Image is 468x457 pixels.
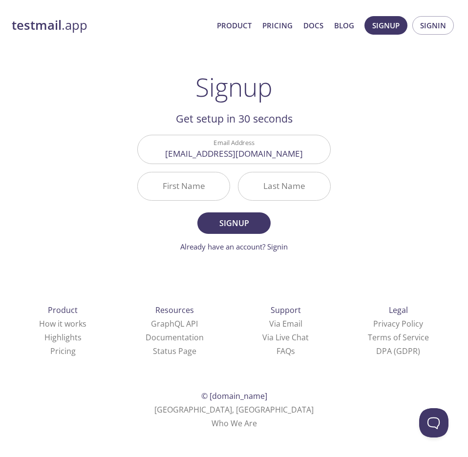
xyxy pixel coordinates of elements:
[201,391,267,401] span: © [DOMAIN_NAME]
[419,408,448,437] iframe: Help Scout Beacon - Open
[376,346,420,356] a: DPA (GDPR)
[39,318,86,329] a: How it works
[389,305,408,315] span: Legal
[50,346,76,356] a: Pricing
[277,346,295,356] a: FAQ
[208,216,260,230] span: Signup
[12,17,209,34] a: testmail.app
[137,110,331,127] h2: Get setup in 30 seconds
[372,19,400,32] span: Signup
[154,404,314,415] span: [GEOGRAPHIC_DATA], [GEOGRAPHIC_DATA]
[420,19,446,32] span: Signin
[303,19,323,32] a: Docs
[212,418,257,429] a: Who We Are
[373,318,423,329] a: Privacy Policy
[412,16,454,35] button: Signin
[180,242,288,251] a: Already have an account? Signin
[269,318,302,329] a: Via Email
[262,19,293,32] a: Pricing
[153,346,196,356] a: Status Page
[217,19,252,32] a: Product
[155,305,194,315] span: Resources
[197,212,271,234] button: Signup
[368,332,429,343] a: Terms of Service
[334,19,354,32] a: Blog
[291,346,295,356] span: s
[271,305,301,315] span: Support
[364,16,407,35] button: Signup
[146,332,204,343] a: Documentation
[151,318,198,329] a: GraphQL API
[262,332,309,343] a: Via Live Chat
[12,17,62,34] strong: testmail
[195,72,273,102] h1: Signup
[48,305,78,315] span: Product
[44,332,82,343] a: Highlights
